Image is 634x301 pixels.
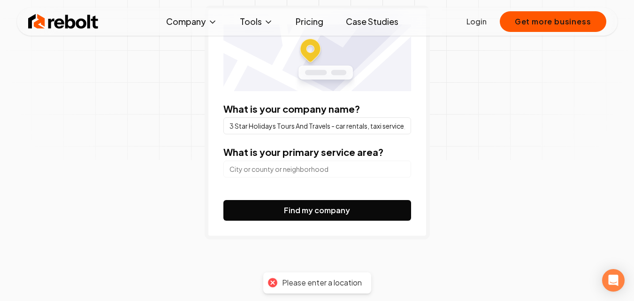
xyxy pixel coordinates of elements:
a: Pricing [288,12,331,31]
button: Company [159,12,225,31]
input: City or county or neighborhood [223,161,411,178]
button: Tools [232,12,281,31]
div: Open Intercom Messenger [602,269,625,292]
input: Company Name [223,117,411,134]
label: What is your company name? [223,103,360,115]
label: What is your primary service area? [223,146,383,158]
button: Find my company [223,200,411,221]
button: Get more business [500,11,606,32]
div: Please enter a location [282,278,362,288]
img: Location map [223,24,411,91]
a: Case Studies [338,12,406,31]
a: Login [466,16,487,27]
img: Rebolt Logo [28,12,99,31]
